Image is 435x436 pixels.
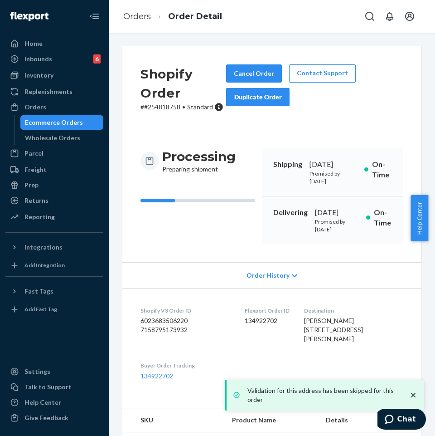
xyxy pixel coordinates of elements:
[315,218,359,233] p: Promised by [DATE]
[5,411,103,425] button: Give Feedback
[5,284,103,299] button: Fast Tags
[24,287,53,296] div: Fast Tags
[24,71,53,80] div: Inventory
[5,258,103,273] a: Add Integration
[162,148,236,174] div: Preparing shipment
[5,100,103,114] a: Orders
[5,84,103,99] a: Replenishments
[24,87,72,96] div: Replenishments
[381,7,399,25] button: Open notifications
[85,7,103,25] button: Close Navigation
[24,413,68,422] div: Give Feedback
[182,103,185,111] span: •
[25,118,83,127] div: Ecommerce Orders
[411,195,428,241] button: Help Center
[25,133,80,142] div: Wholesale Orders
[273,207,308,218] p: Delivering
[140,362,230,369] dt: Buyer Order Tracking
[319,408,384,432] th: Details
[309,170,357,185] p: Promised by [DATE]
[24,165,47,174] div: Freight
[5,52,103,66] a: Inbounds6
[247,386,400,404] p: Validation for this address has been skipped for this order
[315,207,359,218] div: [DATE]
[140,316,230,334] dd: 6023683506220-7158795173932
[140,372,173,380] a: 134922702
[116,3,229,30] ol: breadcrumbs
[409,391,418,400] svg: close toast
[20,131,104,145] a: Wholesale Orders
[372,159,392,180] p: On-Time
[5,36,103,51] a: Home
[10,12,48,21] img: Flexport logo
[187,103,213,111] span: Standard
[273,159,302,170] p: Shipping
[20,115,104,130] a: Ecommerce Orders
[24,181,39,190] div: Prep
[5,395,103,410] a: Help Center
[24,103,46,112] div: Orders
[123,11,151,21] a: Orders
[168,11,222,21] a: Order Detail
[24,54,52,64] div: Inbounds
[234,93,282,102] div: Duplicate Order
[225,408,319,432] th: Product Name
[5,240,103,255] button: Integrations
[289,64,356,83] a: Contact Support
[246,271,290,280] span: Order History
[245,316,290,325] dd: 134922702
[5,162,103,177] a: Freight
[245,307,290,314] dt: Flexport Order ID
[401,7,419,25] button: Open account menu
[5,68,103,83] a: Inventory
[309,159,357,170] div: [DATE]
[140,103,226,112] p: # #254818758
[162,148,236,165] h3: Processing
[24,149,43,158] div: Parcel
[5,380,103,394] button: Talk to Support
[24,196,48,205] div: Returns
[5,364,103,379] a: Settings
[24,39,43,48] div: Home
[5,178,103,192] a: Prep
[24,243,63,252] div: Integrations
[140,307,230,314] dt: Shopify V3 Order ID
[24,382,72,392] div: Talk to Support
[374,207,392,228] p: On-Time
[226,88,290,106] button: Duplicate Order
[24,212,55,221] div: Reporting
[24,305,57,313] div: Add Fast Tag
[5,146,103,161] a: Parcel
[5,302,103,317] a: Add Fast Tag
[24,261,65,269] div: Add Integration
[226,64,282,83] button: Cancel Order
[5,193,103,208] a: Returns
[361,7,379,25] button: Open Search Box
[304,317,363,343] span: [PERSON_NAME] [STREET_ADDRESS][PERSON_NAME]
[122,408,225,432] th: SKU
[377,409,426,431] iframe: Opens a widget where you can chat to one of our agents
[24,398,61,407] div: Help Center
[304,307,403,314] dt: Destination
[140,64,226,103] h2: Shopify Order
[93,54,101,64] div: 6
[5,210,103,224] a: Reporting
[24,367,50,376] div: Settings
